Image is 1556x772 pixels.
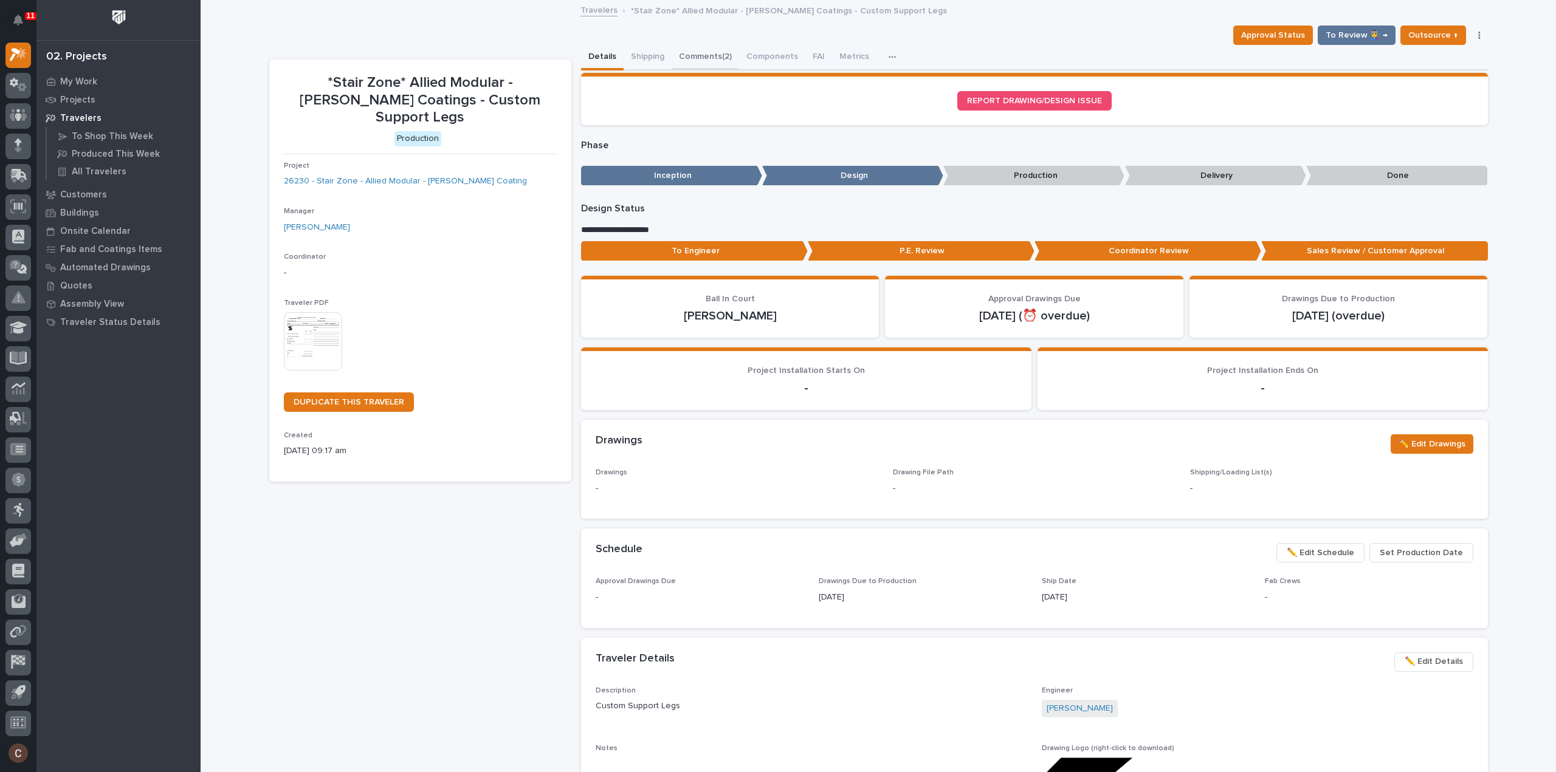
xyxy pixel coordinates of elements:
span: Manager [284,208,314,215]
span: Approval Status [1241,28,1305,43]
p: Inception [581,166,762,186]
p: Onsite Calendar [60,226,131,237]
span: ✏️ Edit Drawings [1399,437,1465,451]
a: Fab and Coatings Items [36,240,201,258]
p: Automated Drawings [60,262,151,273]
span: Notes [596,745,618,752]
a: Onsite Calendar [36,222,201,240]
a: Produced This Week [47,145,201,162]
button: Components [739,45,805,70]
button: Approval Status [1233,26,1313,45]
span: Ball In Court [706,295,755,303]
p: [DATE] [1042,591,1250,604]
p: Design [762,166,943,186]
a: Customers [36,185,201,203]
p: Sales Review / Customer Approval [1261,241,1488,261]
p: - [596,482,878,495]
a: [PERSON_NAME] [284,221,350,234]
p: Projects [60,95,95,106]
p: [DATE] (⏰ overdue) [900,309,1169,323]
p: Customers [60,190,107,200]
p: To Shop This Week [72,131,153,142]
button: FAI [805,45,832,70]
h2: Traveler Details [596,652,675,666]
button: Metrics [832,45,876,70]
button: To Review 👨‍🏭 → [1318,26,1396,45]
p: Phase [581,140,1488,151]
button: Notifications [5,7,31,33]
button: users-avatar [5,740,31,766]
a: Travelers [580,2,618,16]
button: Details [581,45,624,70]
p: *Stair Zone* Allied Modular - [PERSON_NAME] Coatings - Custom Support Legs [631,3,947,16]
span: Approval Drawings Due [988,295,1081,303]
button: ✏️ Edit Schedule [1276,543,1365,562]
p: Assembly View [60,299,124,310]
span: DUPLICATE THIS TRAVELER [294,398,404,406]
span: Engineer [1042,687,1073,694]
p: Design Status [581,203,1488,214]
a: To Shop This Week [47,128,201,145]
p: [PERSON_NAME] [596,309,865,323]
p: My Work [60,77,97,87]
span: Outsource ↑ [1408,28,1458,43]
div: Notifications11 [15,15,31,34]
p: - [596,381,1017,395]
p: 11 [27,12,35,20]
span: Shipping/Loading List(s) [1190,469,1272,476]
div: 02. Projects [46,50,107,64]
button: ✏️ Edit Details [1394,652,1473,672]
div: Production [394,131,441,146]
span: Approval Drawings Due [596,578,676,585]
p: - [1265,591,1473,604]
span: Drawings Due to Production [1282,295,1395,303]
p: Production [943,166,1124,186]
button: ✏️ Edit Drawings [1391,434,1473,454]
span: Drawing Logo (right-click to download) [1042,745,1174,752]
p: Traveler Status Details [60,317,160,328]
p: Coordinator Review [1034,241,1261,261]
p: Done [1306,166,1487,186]
span: Ship Date [1042,578,1076,585]
span: Project Installation Starts On [748,366,865,375]
p: Custom Support Legs [596,700,1027,712]
a: 26230 - Stair Zone - Allied Modular - [PERSON_NAME] Coating [284,175,527,188]
p: Buildings [60,208,99,219]
span: Drawing File Path [893,469,954,476]
a: [PERSON_NAME] [1047,702,1113,715]
span: Project Installation Ends On [1207,366,1318,375]
a: Automated Drawings [36,258,201,276]
a: REPORT DRAWING/DESIGN ISSUE [957,91,1112,111]
p: - [1052,381,1473,395]
span: Fab Crews [1265,578,1301,585]
span: Drawings [596,469,627,476]
span: REPORT DRAWING/DESIGN ISSUE [967,97,1102,105]
a: Traveler Status Details [36,313,201,331]
p: Delivery [1125,166,1306,186]
p: Quotes [60,281,92,292]
p: - [596,591,804,604]
span: To Review 👨‍🏭 → [1326,28,1388,43]
p: P.E. Review [808,241,1034,261]
h2: Schedule [596,543,642,556]
img: Workspace Logo [108,6,130,29]
span: Created [284,432,312,439]
p: *Stair Zone* Allied Modular - [PERSON_NAME] Coatings - Custom Support Legs [284,74,557,126]
p: - [284,267,557,279]
a: My Work [36,72,201,91]
p: - [893,482,895,495]
span: Coordinator [284,253,326,261]
p: Produced This Week [72,149,160,160]
a: Assembly View [36,295,201,313]
button: Shipping [624,45,672,70]
span: Set Production Date [1380,545,1463,560]
p: - [1190,482,1473,495]
span: Description [596,687,636,694]
p: [DATE] 09:17 am [284,445,557,457]
span: ✏️ Edit Details [1405,654,1463,669]
button: Comments (2) [672,45,739,70]
p: [DATE] (overdue) [1204,309,1473,323]
a: Projects [36,91,201,109]
p: [DATE] [819,591,1027,604]
p: Travelers [60,113,102,124]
